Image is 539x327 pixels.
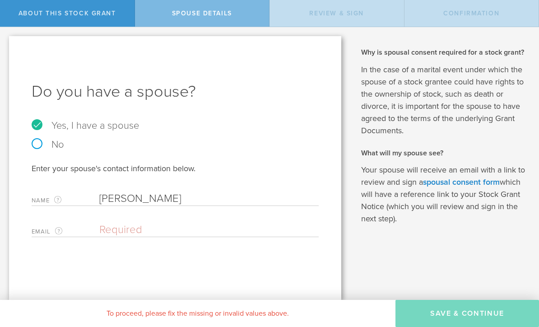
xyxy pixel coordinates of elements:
[443,9,499,17] span: Confirmation
[32,121,319,131] label: Yes, I have a spouse
[361,47,525,57] h2: Why is spousal consent required for a stock grant?
[32,163,319,174] div: Enter your spouse's contact information below.
[395,300,539,327] button: Save & Continue
[99,223,314,237] input: Required
[19,9,116,17] span: About this stock grant
[32,195,99,206] label: Name
[32,226,99,237] label: Email
[423,177,500,187] a: spousal consent form
[172,9,232,17] span: Spouse Details
[309,9,364,17] span: Review & Sign
[361,164,525,225] p: Your spouse will receive an email with a link to review and sign a which will have a reference li...
[361,64,525,137] p: In the case of a marital event under which the spouse of a stock grantee could have rights to the...
[361,148,525,158] h2: What will my spouse see?
[99,192,314,206] input: Required
[32,140,319,149] label: No
[32,81,319,103] h1: Do you have a spouse?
